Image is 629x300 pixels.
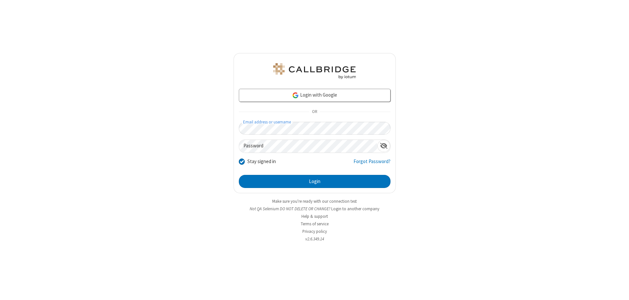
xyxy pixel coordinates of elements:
img: google-icon.png [292,92,299,99]
button: Login [239,175,391,188]
div: Show password [377,140,390,152]
a: Make sure you're ready with our connection test [272,198,357,204]
a: Help & support [301,214,328,219]
input: Email address or username [239,122,391,135]
input: Password [239,140,377,153]
label: Stay signed in [247,158,276,165]
img: QA Selenium DO NOT DELETE OR CHANGE [272,63,357,79]
a: Forgot Password? [353,158,391,170]
span: OR [309,107,320,117]
li: v2.6.349.14 [234,236,396,242]
a: Login with Google [239,89,391,102]
a: Terms of service [301,221,329,227]
a: Privacy policy [302,229,327,234]
button: Login to another company [331,206,379,212]
li: Not QA Selenium DO NOT DELETE OR CHANGE? [234,206,396,212]
iframe: Chat [613,283,624,295]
